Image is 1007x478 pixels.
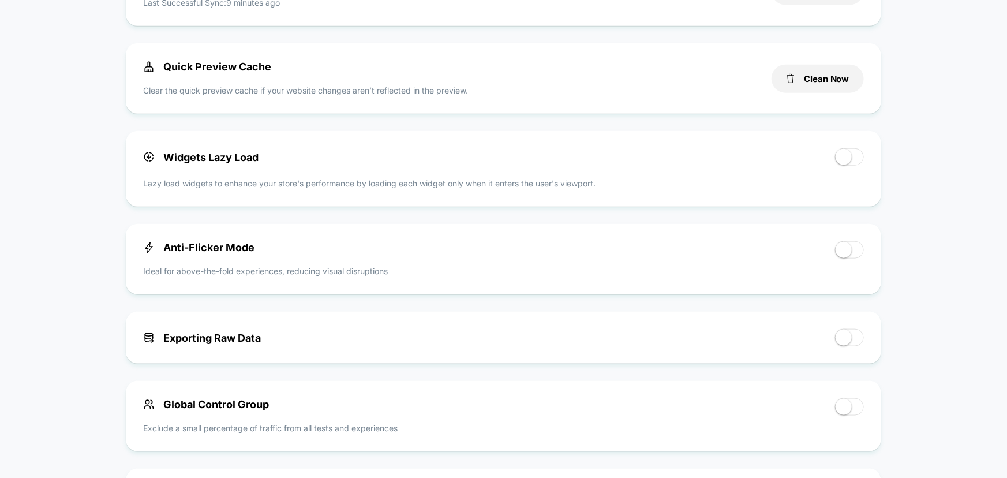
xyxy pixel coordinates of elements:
p: Lazy load widgets to enhance your store's performance by loading each widget only when it enters ... [143,177,864,189]
span: Global Control Group [143,398,269,410]
p: Ideal for above-the-fold experiences, reducing visual disruptions [143,265,388,277]
span: Widgets Lazy Load [143,151,259,163]
span: Exporting Raw Data [143,332,261,344]
p: Clear the quick preview cache if your website changes aren’t reflected in the preview. [143,84,468,96]
p: Exclude a small percentage of traffic from all tests and experiences [143,422,398,434]
span: Anti-Flicker Mode [143,241,254,253]
span: Quick Preview Cache [143,61,271,73]
button: Clean Now [772,65,864,93]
